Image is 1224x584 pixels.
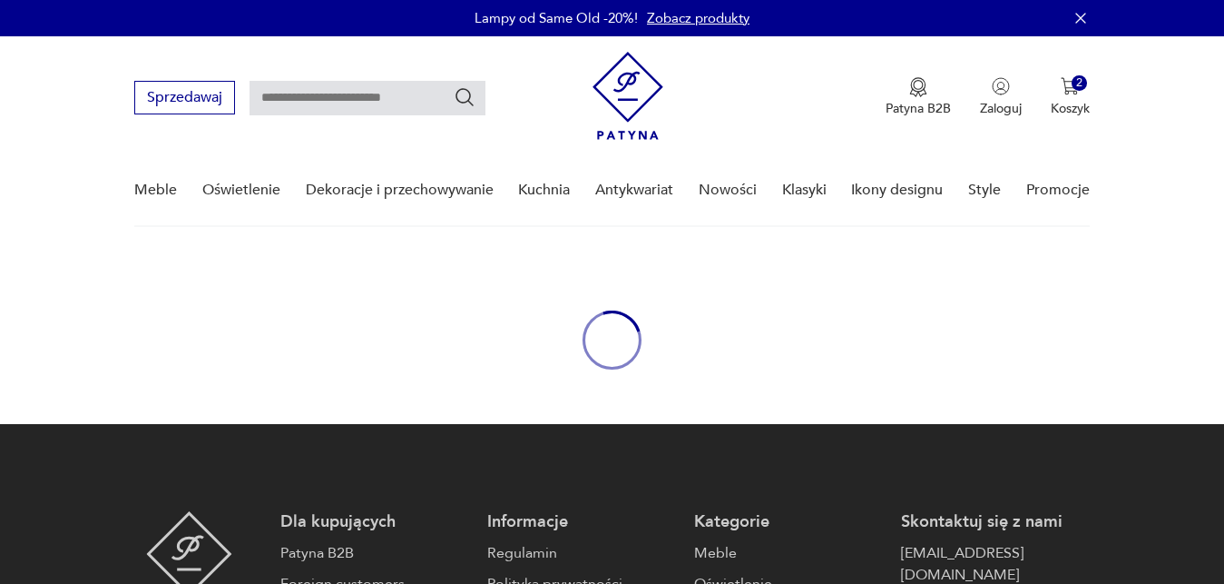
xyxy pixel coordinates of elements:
img: Ikonka użytkownika [992,77,1010,95]
a: Style [968,155,1001,225]
button: Sprzedawaj [134,81,235,114]
a: Promocje [1026,155,1090,225]
a: Sprzedawaj [134,93,235,105]
button: Szukaj [454,86,475,108]
a: Zobacz produkty [647,9,749,27]
p: Informacje [487,511,676,533]
button: Patyna B2B [886,77,951,117]
img: Ikona koszyka [1061,77,1079,95]
a: Ikony designu [851,155,943,225]
div: 2 [1072,75,1087,91]
a: Meble [134,155,177,225]
a: Dekoracje i przechowywanie [306,155,494,225]
p: Koszyk [1051,100,1090,117]
a: Klasyki [782,155,827,225]
button: 2Koszyk [1051,77,1090,117]
p: Patyna B2B [886,100,951,117]
a: Kuchnia [518,155,570,225]
a: Regulamin [487,542,676,564]
p: Dla kupujących [280,511,469,533]
a: Oświetlenie [202,155,280,225]
p: Zaloguj [980,100,1022,117]
a: Meble [694,542,883,564]
button: Zaloguj [980,77,1022,117]
img: Patyna - sklep z meblami i dekoracjami vintage [592,52,663,140]
p: Lampy od Same Old -20%! [475,9,638,27]
a: Antykwariat [595,155,673,225]
img: Ikona medalu [909,77,927,97]
p: Kategorie [694,511,883,533]
p: Skontaktuj się z nami [901,511,1090,533]
a: Patyna B2B [280,542,469,564]
a: Nowości [699,155,757,225]
a: Ikona medaluPatyna B2B [886,77,951,117]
